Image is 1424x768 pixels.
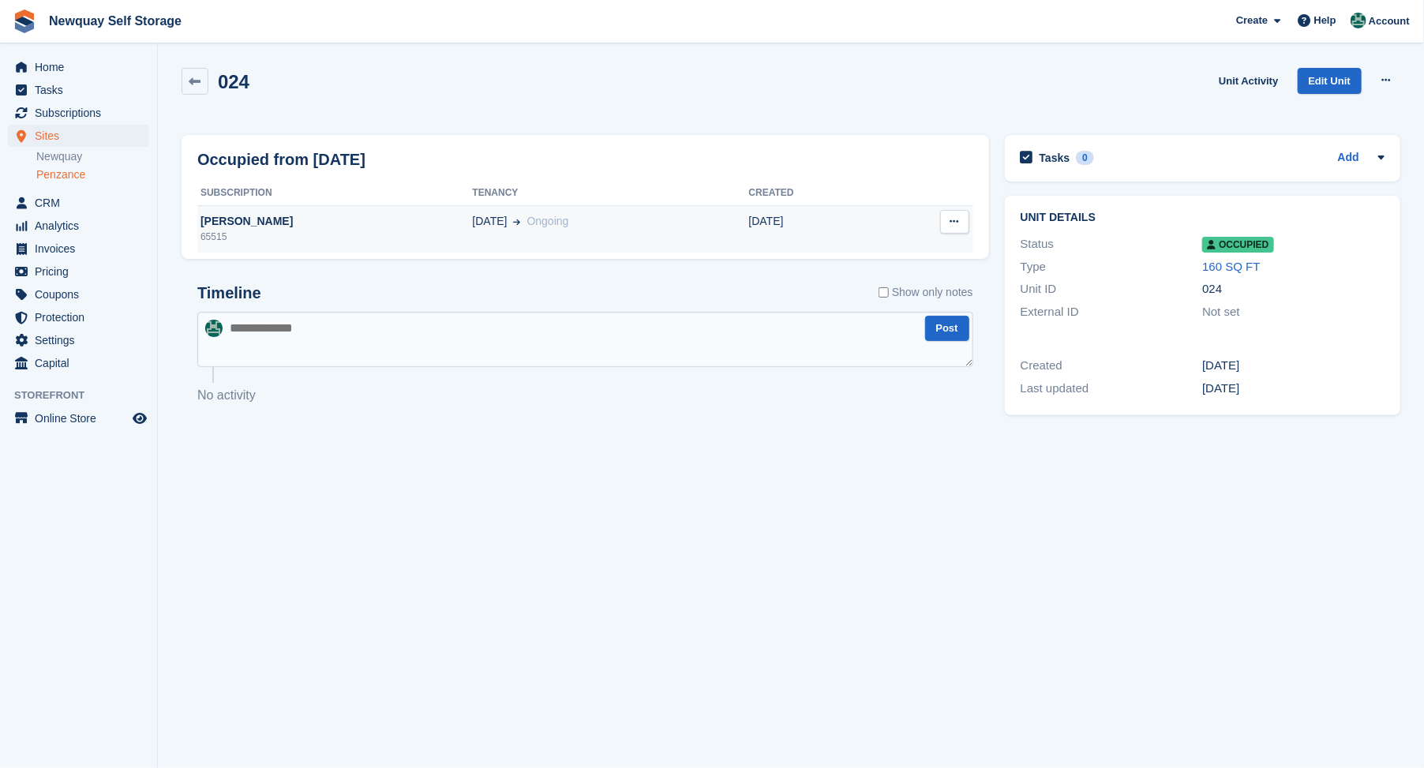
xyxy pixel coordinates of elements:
[1021,212,1385,224] h2: Unit details
[1212,68,1284,94] a: Unit Activity
[1236,13,1268,28] span: Create
[197,148,365,171] h2: Occupied from [DATE]
[879,284,973,301] label: Show only notes
[8,238,149,260] a: menu
[36,149,149,164] a: Newquay
[35,260,129,283] span: Pricing
[1338,149,1359,167] a: Add
[1369,13,1410,29] span: Account
[8,306,149,328] a: menu
[527,215,569,227] span: Ongoing
[197,386,973,405] p: No activity
[35,283,129,305] span: Coupons
[1298,68,1362,94] a: Edit Unit
[1076,151,1094,165] div: 0
[1021,258,1203,276] div: Type
[35,102,129,124] span: Subscriptions
[925,316,969,342] button: Post
[35,238,129,260] span: Invoices
[1040,151,1070,165] h2: Tasks
[8,283,149,305] a: menu
[218,71,249,92] h2: 024
[1351,13,1366,28] img: JON
[8,192,149,214] a: menu
[1021,357,1203,375] div: Created
[473,181,749,206] th: Tenancy
[1202,260,1260,273] a: 160 SQ FT
[14,388,157,403] span: Storefront
[35,215,129,237] span: Analytics
[35,352,129,374] span: Capital
[130,409,149,428] a: Preview store
[35,407,129,429] span: Online Store
[8,125,149,147] a: menu
[35,79,129,101] span: Tasks
[1314,13,1336,28] span: Help
[8,56,149,78] a: menu
[1202,237,1273,253] span: Occupied
[749,205,879,253] td: [DATE]
[8,215,149,237] a: menu
[473,213,508,230] span: [DATE]
[35,329,129,351] span: Settings
[1202,380,1385,398] div: [DATE]
[1202,303,1385,321] div: Not set
[879,284,889,301] input: Show only notes
[8,329,149,351] a: menu
[35,125,129,147] span: Sites
[197,230,473,244] div: 65515
[8,352,149,374] a: menu
[1021,280,1203,298] div: Unit ID
[1202,280,1385,298] div: 024
[197,181,473,206] th: Subscription
[8,260,149,283] a: menu
[8,102,149,124] a: menu
[35,306,129,328] span: Protection
[1021,380,1203,398] div: Last updated
[36,167,149,182] a: Penzance
[8,79,149,101] a: menu
[749,181,879,206] th: Created
[35,56,129,78] span: Home
[43,8,188,34] a: Newquay Self Storage
[197,213,473,230] div: [PERSON_NAME]
[1021,303,1203,321] div: External ID
[197,284,261,302] h2: Timeline
[1202,357,1385,375] div: [DATE]
[205,320,223,337] img: JON
[8,407,149,429] a: menu
[35,192,129,214] span: CRM
[1021,235,1203,253] div: Status
[13,9,36,33] img: stora-icon-8386f47178a22dfd0bd8f6a31ec36ba5ce8667c1dd55bd0f319d3a0aa187defe.svg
